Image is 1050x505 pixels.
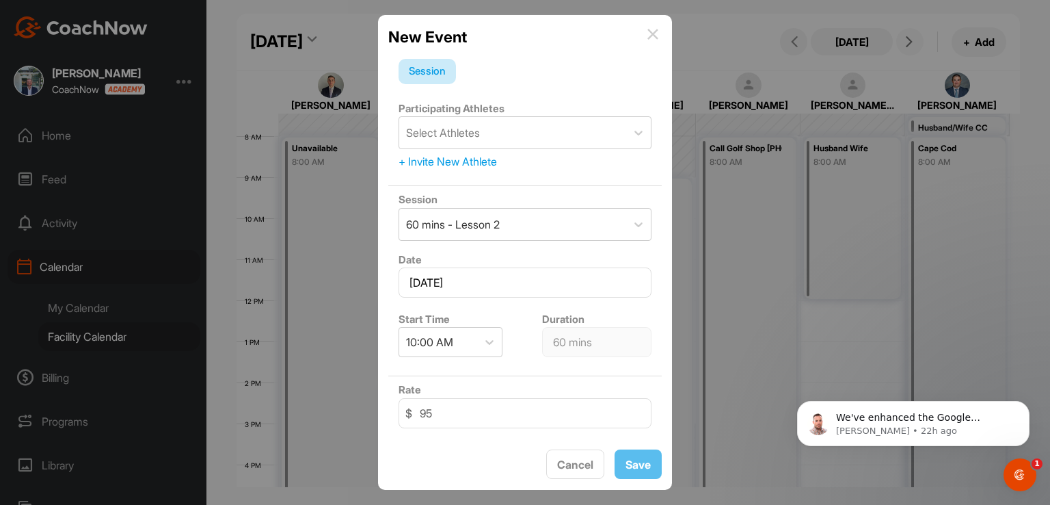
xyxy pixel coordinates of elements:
[647,29,658,40] img: info
[399,268,651,298] input: Select Date
[1032,458,1042,469] span: 1
[625,458,651,471] span: Save
[405,405,412,422] span: $
[399,153,651,170] div: + Invite New Athlete
[406,125,480,141] div: Select Athletes
[399,253,422,266] label: Date
[406,334,453,350] div: 10:00 AM
[59,53,236,65] p: Message from Alex, sent 22h ago
[406,216,500,233] div: 60 mins - Lesson 2
[546,450,604,479] button: Cancel
[557,458,593,471] span: Cancel
[399,193,437,206] label: Session
[399,59,456,85] div: Session
[59,40,232,200] span: We've enhanced the Google Calendar integration for a more seamless experience. If you haven't lin...
[615,450,662,479] button: Save
[542,313,584,326] label: Duration
[399,313,450,326] label: Start Time
[399,383,421,396] label: Rate
[399,398,651,428] input: 0
[777,372,1050,468] iframe: Intercom notifications message
[388,25,467,49] h2: New Event
[1004,458,1036,491] iframe: Intercom live chat
[399,102,504,115] label: Participating Athletes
